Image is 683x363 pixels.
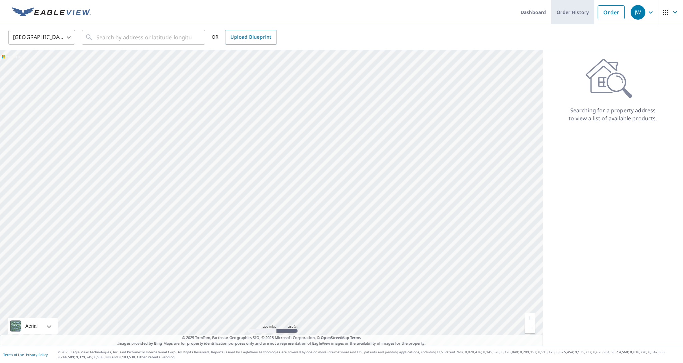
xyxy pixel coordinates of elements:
[230,33,271,41] span: Upload Blueprint
[568,106,658,122] p: Searching for a property address to view a list of available products.
[26,352,48,357] a: Privacy Policy
[525,313,535,323] a: Current Level 5, Zoom In
[225,30,276,45] a: Upload Blueprint
[212,30,277,45] div: OR
[598,5,625,19] a: Order
[3,352,24,357] a: Terms of Use
[350,335,361,340] a: Terms
[321,335,349,340] a: OpenStreetMap
[3,353,48,357] p: |
[8,318,58,334] div: Aerial
[8,28,75,47] div: [GEOGRAPHIC_DATA]
[96,28,191,47] input: Search by address or latitude-longitude
[525,323,535,333] a: Current Level 5, Zoom Out
[631,5,645,20] div: JW
[182,335,361,341] span: © 2025 TomTom, Earthstar Geographics SIO, © 2025 Microsoft Corporation, ©
[58,350,680,360] p: © 2025 Eagle View Technologies, Inc. and Pictometry International Corp. All Rights Reserved. Repo...
[23,318,40,334] div: Aerial
[12,7,91,17] img: EV Logo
